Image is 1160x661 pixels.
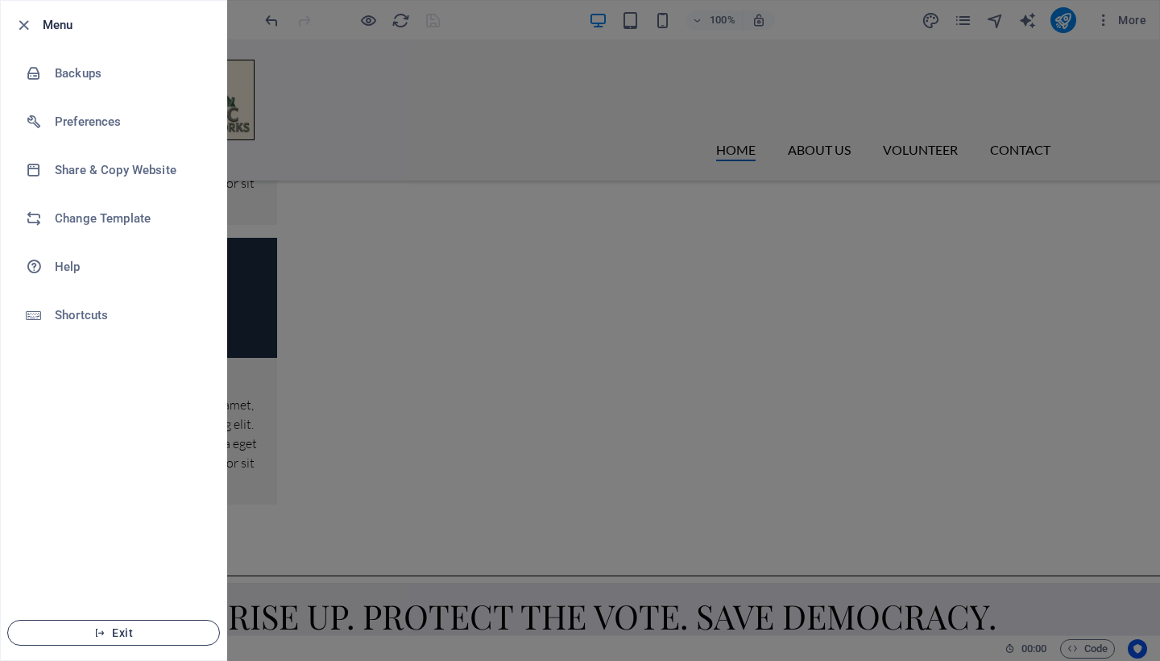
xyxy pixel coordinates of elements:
h6: Shortcuts [55,306,204,325]
h6: Change Template [55,209,204,228]
span: Exit [21,626,206,639]
h6: Backups [55,64,204,83]
button: Exit [7,620,220,646]
h6: Help [55,257,204,276]
h6: Menu [43,15,213,35]
a: Help [1,243,226,291]
h6: Preferences [55,112,204,131]
h6: Share & Copy Website [55,160,204,180]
